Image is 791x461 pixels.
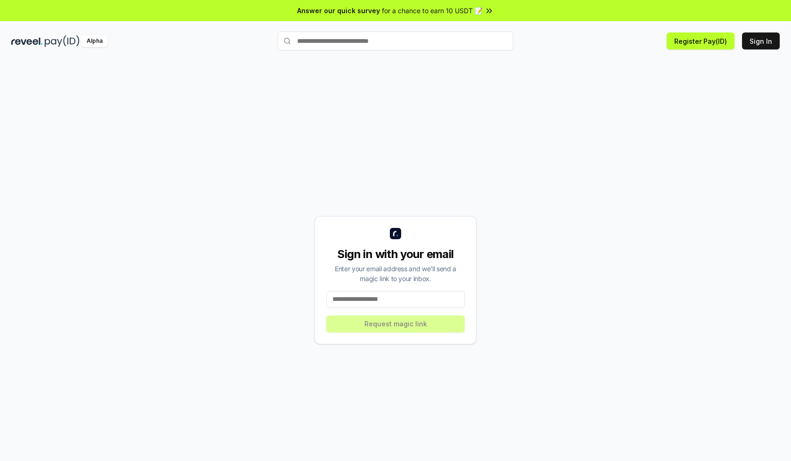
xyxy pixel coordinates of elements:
img: pay_id [45,35,80,47]
img: reveel_dark [11,35,43,47]
div: Alpha [81,35,108,47]
button: Register Pay(ID) [667,32,734,49]
img: logo_small [390,228,401,239]
span: for a chance to earn 10 USDT 📝 [382,6,483,16]
button: Sign In [742,32,780,49]
div: Sign in with your email [326,247,465,262]
div: Enter your email address and we’ll send a magic link to your inbox. [326,264,465,283]
span: Answer our quick survey [297,6,380,16]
